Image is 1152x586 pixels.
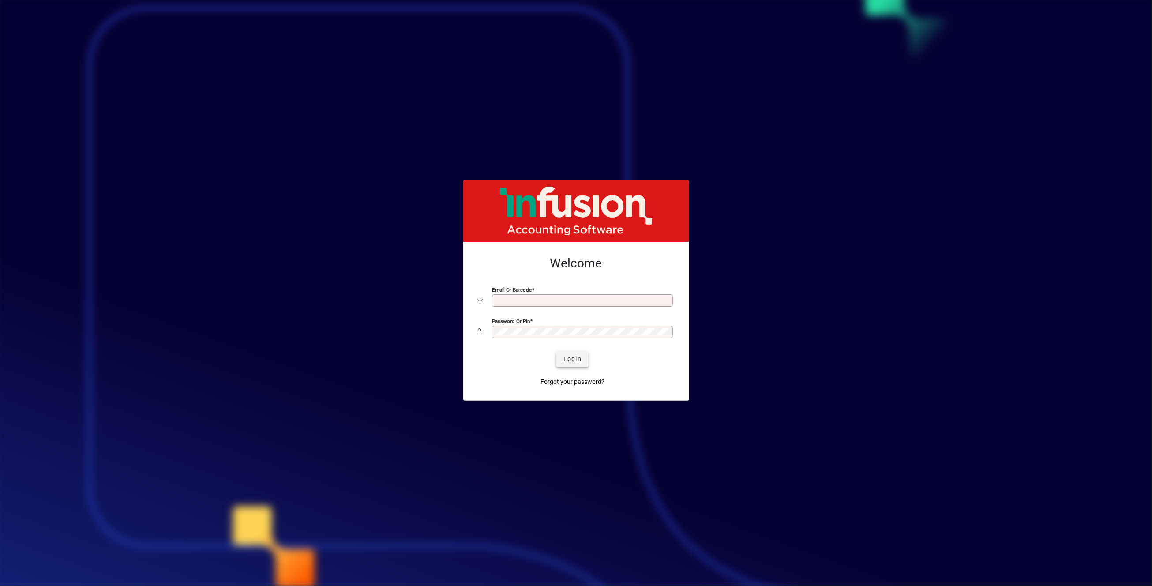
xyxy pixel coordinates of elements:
[537,374,608,390] a: Forgot your password?
[556,351,589,367] button: Login
[563,354,582,364] span: Login
[477,256,675,271] h2: Welcome
[492,318,530,324] mat-label: Password or Pin
[540,377,604,387] span: Forgot your password?
[492,286,532,293] mat-label: Email or Barcode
